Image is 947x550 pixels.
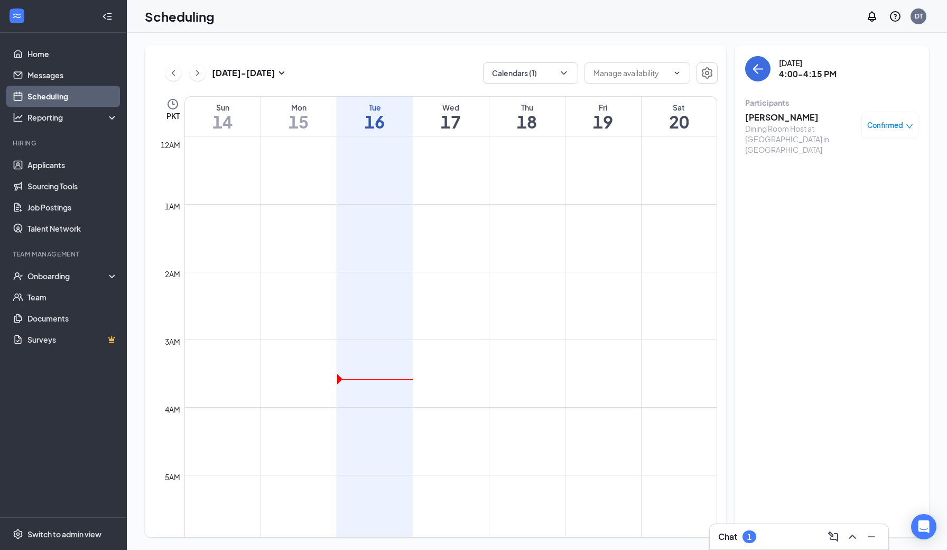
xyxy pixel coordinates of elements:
[915,12,923,21] div: DT
[27,308,118,329] a: Documents
[159,139,182,151] div: 12am
[165,65,181,81] button: ChevronLeft
[565,102,641,113] div: Fri
[718,531,737,543] h3: Chat
[261,113,337,131] h1: 15
[27,529,101,539] div: Switch to admin view
[779,58,837,68] div: [DATE]
[559,68,569,78] svg: ChevronDown
[846,530,859,543] svg: ChevronUp
[745,97,918,108] div: Participants
[166,98,179,111] svg: Clock
[863,528,880,545] button: Minimize
[13,271,23,281] svg: UserCheck
[163,200,182,212] div: 1am
[413,102,489,113] div: Wed
[185,102,261,113] div: Sun
[192,67,203,79] svg: ChevronRight
[827,530,840,543] svg: ComposeMessage
[163,404,182,415] div: 4am
[261,97,337,136] a: September 15, 2025
[642,113,717,131] h1: 20
[163,268,182,280] div: 2am
[673,69,681,77] svg: ChevronDown
[261,102,337,113] div: Mon
[745,112,856,123] h3: [PERSON_NAME]
[275,67,288,79] svg: SmallChevronDown
[489,97,565,136] a: September 18, 2025
[867,120,903,131] span: Confirmed
[27,271,109,281] div: Onboarding
[12,11,22,21] svg: WorkstreamLogo
[747,533,751,542] div: 1
[779,68,837,80] h3: 4:00-4:15 PM
[701,67,713,79] svg: Settings
[865,530,878,543] svg: Minimize
[163,336,182,347] div: 3am
[168,67,179,79] svg: ChevronLeft
[825,528,842,545] button: ComposeMessage
[489,102,565,113] div: Thu
[13,250,116,259] div: Team Management
[27,112,118,123] div: Reporting
[185,97,261,136] a: September 14, 2025
[593,67,669,79] input: Manage availability
[489,113,565,131] h1: 18
[413,113,489,131] h1: 17
[27,176,118,197] a: Sourcing Tools
[413,97,489,136] a: September 17, 2025
[697,62,718,84] button: Settings
[337,102,413,113] div: Tue
[337,113,413,131] h1: 16
[745,56,770,81] button: back-button
[145,7,215,25] h1: Scheduling
[13,529,23,539] svg: Settings
[337,97,413,136] a: September 16, 2025
[483,62,578,84] button: Calendars (1)ChevronDown
[27,43,118,65] a: Home
[844,528,861,545] button: ChevronUp
[185,113,261,131] h1: 14
[911,514,936,539] div: Open Intercom Messenger
[27,197,118,218] a: Job Postings
[166,111,180,121] span: PKT
[27,86,118,107] a: Scheduling
[13,112,23,123] svg: Analysis
[906,123,913,130] span: down
[745,123,856,155] div: Dining Room Host at [GEOGRAPHIC_DATA] in [GEOGRAPHIC_DATA]
[565,113,641,131] h1: 19
[102,11,113,22] svg: Collapse
[866,10,878,23] svg: Notifications
[27,154,118,176] a: Applicants
[565,97,641,136] a: September 19, 2025
[889,10,902,23] svg: QuestionInfo
[190,65,206,81] button: ChevronRight
[751,62,764,75] svg: ArrowLeft
[212,67,275,79] h3: [DATE] - [DATE]
[27,329,118,350] a: SurveysCrown
[163,471,182,483] div: 5am
[642,97,717,136] a: September 20, 2025
[642,102,717,113] div: Sat
[27,65,118,86] a: Messages
[13,139,116,148] div: Hiring
[27,287,118,308] a: Team
[27,218,118,239] a: Talent Network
